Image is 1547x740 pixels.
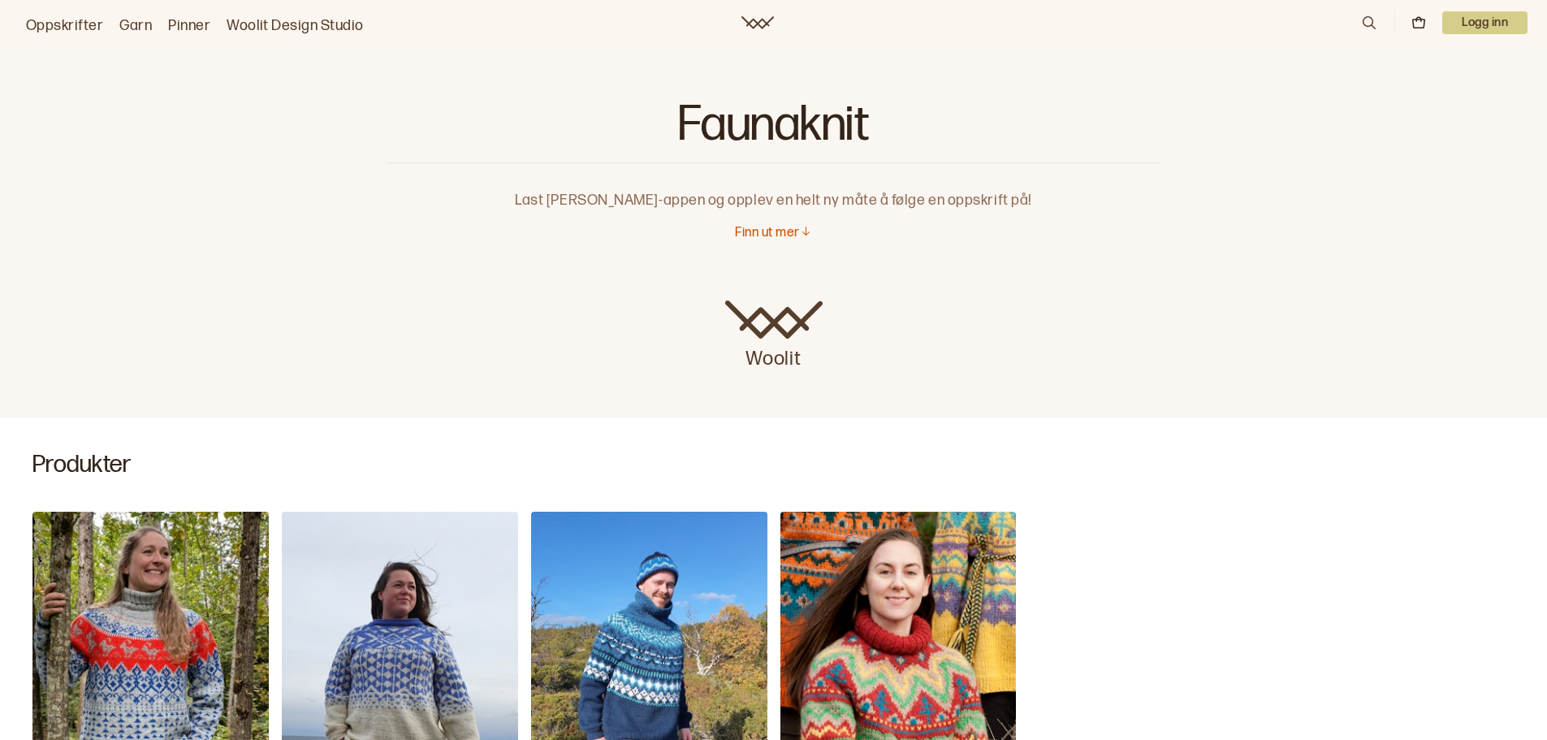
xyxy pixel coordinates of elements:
p: Logg inn [1442,11,1528,34]
a: Pinner [168,15,210,37]
p: Woolit [725,340,823,372]
h1: Faunaknit [387,97,1160,162]
a: Garn [119,15,152,37]
a: Oppskrifter [26,15,103,37]
a: Woolit [741,16,774,29]
p: Last [PERSON_NAME]-appen og opplev en helt ny måte å følge en oppskrift på! [387,163,1160,212]
p: Finn ut mer [735,225,799,242]
button: Finn ut mer [735,225,811,242]
a: Woolit Design Studio [227,15,364,37]
img: Woolit [725,301,823,340]
button: User dropdown [1442,11,1528,34]
a: Woolit [725,301,823,372]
